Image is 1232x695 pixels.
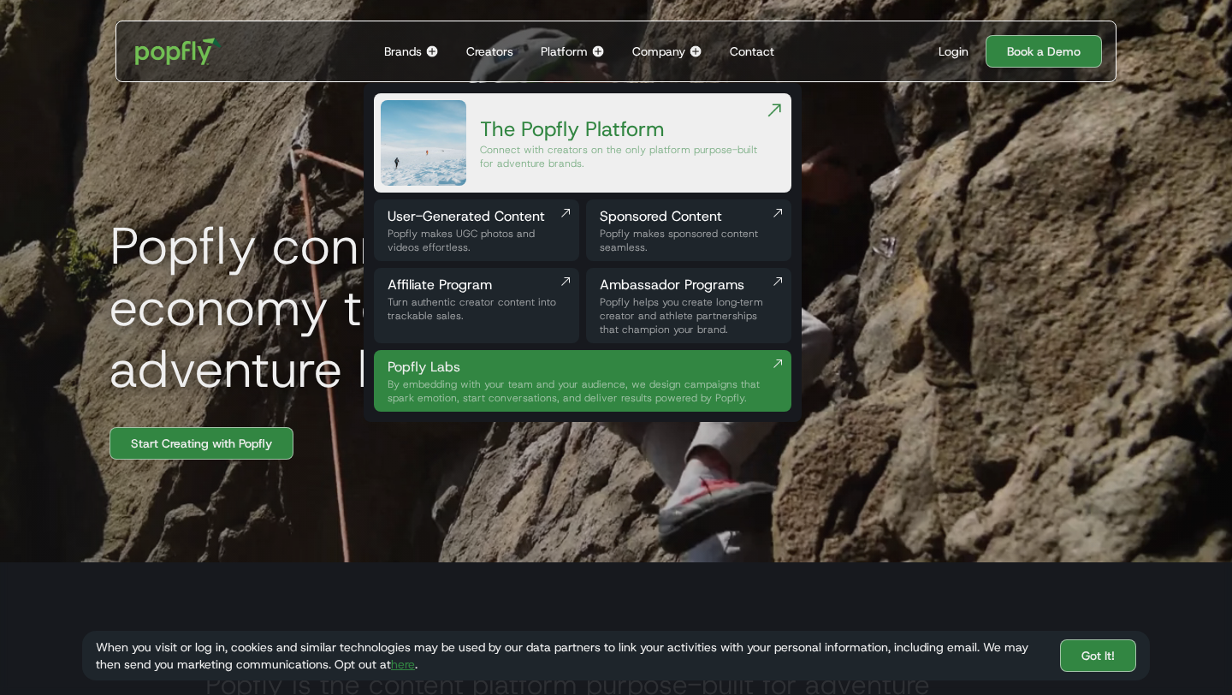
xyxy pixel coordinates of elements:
div: Turn authentic creator content into trackable sales. [388,295,566,323]
div: By embedding with your team and your audience, we design campaigns that spark emotion, start conv... [388,377,764,405]
div: Popfly makes UGC photos and videos effortless. [388,227,566,254]
a: here [391,656,415,672]
h1: Popfly connects the creator economy to outdoor + adventure brands [96,215,866,400]
a: Got It! [1060,639,1136,672]
div: Connect with creators on the only platform purpose-built for adventure brands. [480,143,764,170]
div: Creators [466,43,513,60]
div: Company [632,43,685,60]
div: User-Generated Content [388,206,566,227]
div: Brands [384,43,422,60]
div: The Popfly Platform [480,116,764,143]
div: Ambassador Programs [600,275,778,295]
div: Contact [730,43,774,60]
a: The Popfly PlatformConnect with creators on the only platform purpose-built for adventure brands. [374,93,791,193]
a: User-Generated ContentPopfly makes UGC photos and videos effortless. [374,199,579,261]
a: Ambassador ProgramsPopfly helps you create long‑term creator and athlete partnerships that champi... [586,268,791,343]
a: home [123,26,234,77]
a: Creators [459,21,520,81]
a: Contact [723,21,781,81]
a: Start Creating with Popfly [110,427,293,460]
div: Sponsored Content [600,206,778,227]
a: Popfly LabsBy embedding with your team and your audience, we design campaigns that spark emotion,... [374,350,791,412]
div: When you visit or log in, cookies and similar technologies may be used by our data partners to li... [96,639,1046,673]
div: Popfly helps you create long‑term creator and athlete partnerships that champion your brand. [600,295,778,336]
div: Affiliate Program [388,275,566,295]
a: Login [932,43,975,60]
div: Popfly Labs [388,357,764,377]
div: Login [939,43,968,60]
div: Popfly makes sponsored content seamless. [600,227,778,254]
a: Book a Demo [986,35,1102,68]
a: Sponsored ContentPopfly makes sponsored content seamless. [586,199,791,261]
a: Affiliate ProgramTurn authentic creator content into trackable sales. [374,268,579,343]
div: Platform [541,43,588,60]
